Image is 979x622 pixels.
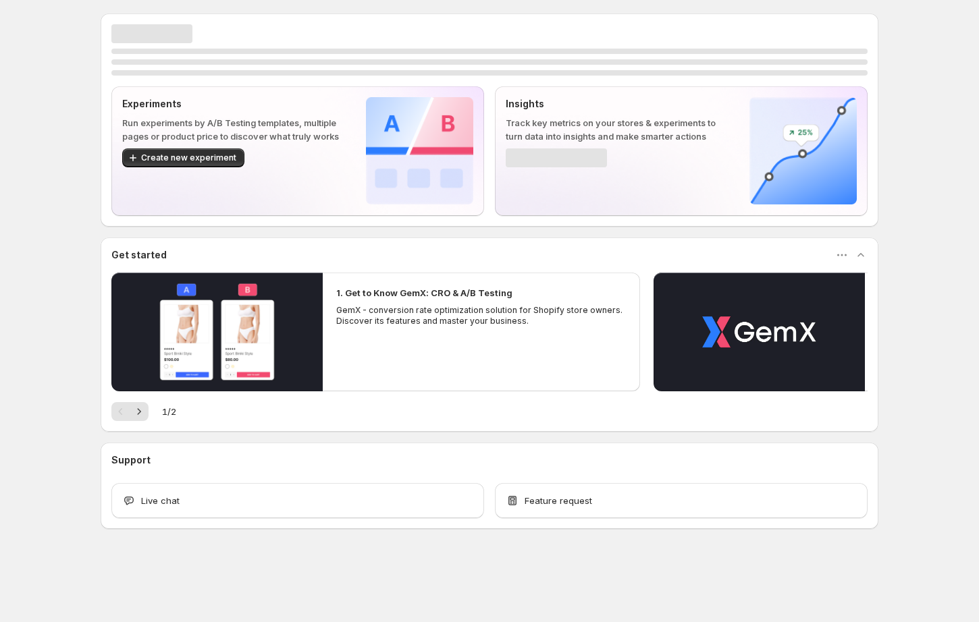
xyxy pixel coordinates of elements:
button: Play video [111,273,323,391]
img: Insights [749,97,857,204]
span: Create new experiment [141,152,236,163]
nav: Pagination [111,402,149,421]
h3: Support [111,453,151,467]
h3: Get started [111,248,167,262]
h2: 1. Get to Know GemX: CRO & A/B Testing [336,286,512,300]
span: Feature request [525,494,592,507]
p: Experiments [122,97,344,111]
span: 1 / 2 [162,405,176,418]
button: Next [130,402,149,421]
p: Track key metrics on your stores & experiments to turn data into insights and make smarter actions [506,116,728,143]
button: Play video [654,273,865,391]
button: Create new experiment [122,148,244,167]
p: Insights [506,97,728,111]
span: Live chat [141,494,180,507]
p: GemX - conversion rate optimization solution for Shopify store owners. Discover its features and ... [336,305,627,327]
img: Experiments [366,97,473,204]
p: Run experiments by A/B Testing templates, multiple pages or product price to discover what truly ... [122,116,344,143]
